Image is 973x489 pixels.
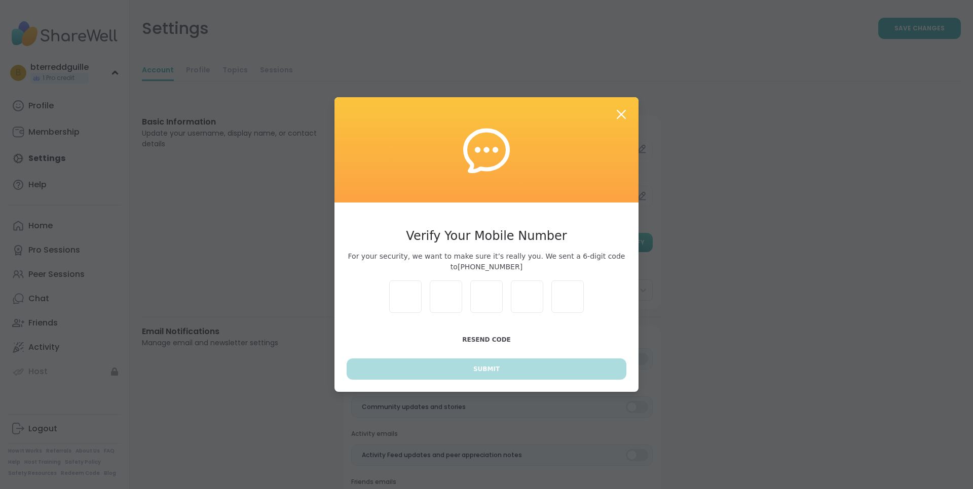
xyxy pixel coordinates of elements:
[462,336,511,343] span: Resend Code
[347,358,626,380] button: Submit
[473,364,500,374] span: Submit
[347,251,626,272] span: For your security, we want to make sure it’s really you. We sent a 6-digit code to [PHONE_NUMBER]
[347,227,626,245] h3: Verify Your Mobile Number
[347,329,626,350] button: Resend Code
